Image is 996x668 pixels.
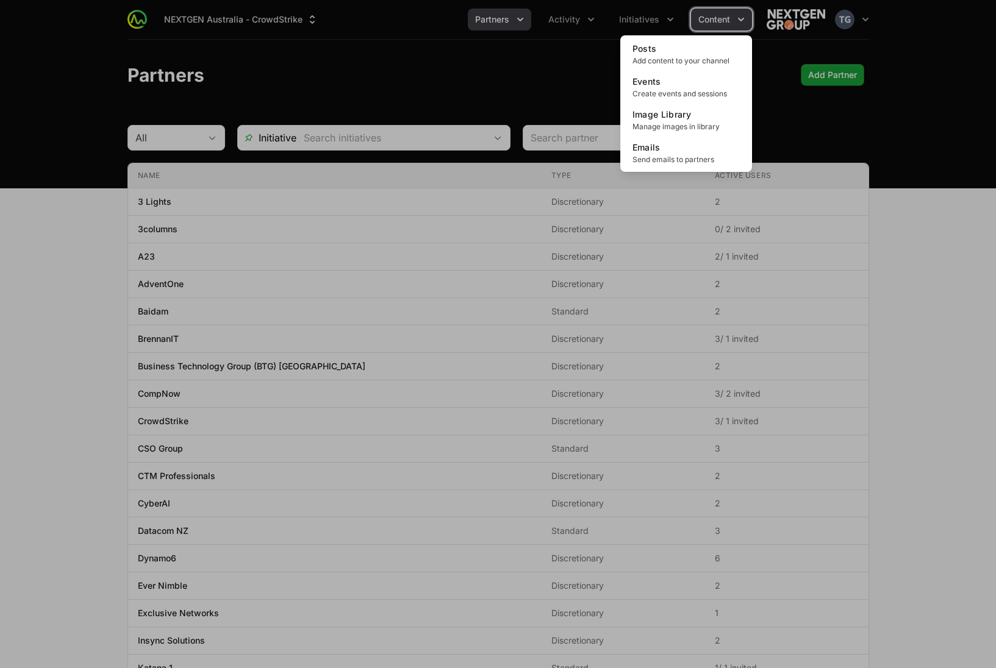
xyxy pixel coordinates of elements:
span: Emails [632,142,661,152]
span: Events [632,76,661,87]
span: Add content to your channel [632,56,740,66]
span: Manage images in library [632,122,740,132]
div: Main navigation [147,9,752,30]
span: Create events and sessions [632,89,740,99]
a: EventsCreate events and sessions [623,71,750,104]
span: Image Library [632,109,692,119]
span: Send emails to partners [632,155,740,165]
a: PostsAdd content to your channel [623,38,750,71]
span: Posts [632,43,657,54]
div: Content menu [691,9,752,30]
a: Image LibraryManage images in library [623,104,750,137]
a: EmailsSend emails to partners [623,137,750,169]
